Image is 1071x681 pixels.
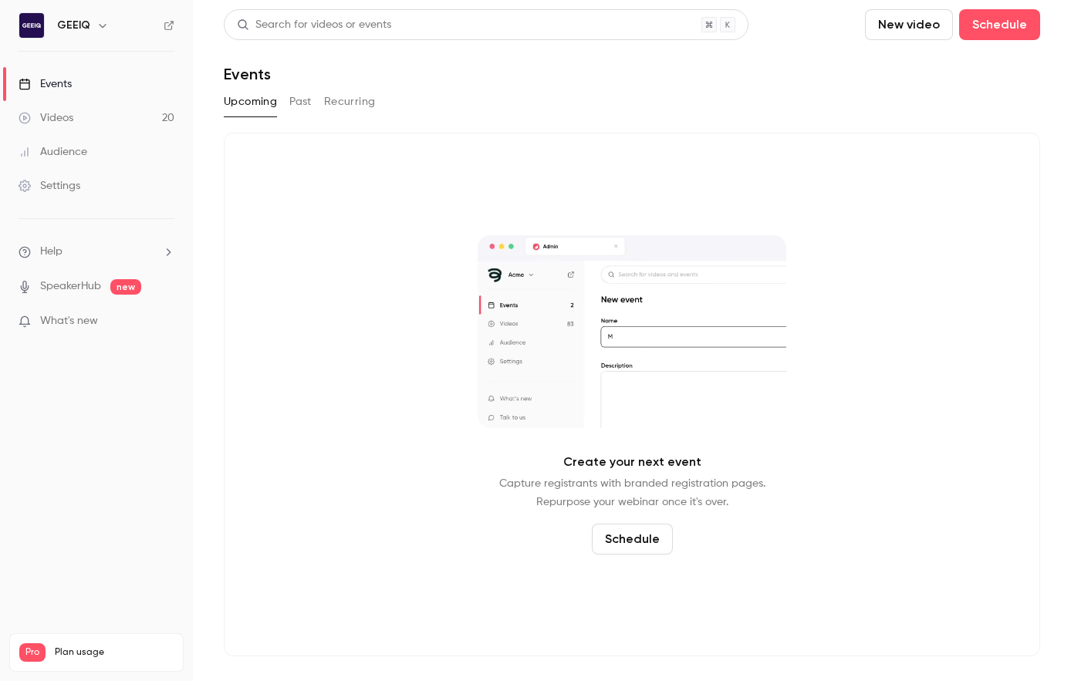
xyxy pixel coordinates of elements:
[19,13,44,38] img: GEEIQ
[592,524,673,555] button: Schedule
[19,178,80,194] div: Settings
[57,18,90,33] h6: GEEIQ
[865,9,953,40] button: New video
[19,244,174,260] li: help-dropdown-opener
[19,643,46,662] span: Pro
[224,89,277,114] button: Upcoming
[19,144,87,160] div: Audience
[289,89,312,114] button: Past
[959,9,1040,40] button: Schedule
[40,313,98,329] span: What's new
[19,110,73,126] div: Videos
[237,17,391,33] div: Search for videos or events
[19,76,72,92] div: Events
[110,279,141,295] span: new
[563,453,701,471] p: Create your next event
[499,474,765,511] p: Capture registrants with branded registration pages. Repurpose your webinar once it's over.
[224,65,271,83] h1: Events
[156,315,174,329] iframe: Noticeable Trigger
[324,89,376,114] button: Recurring
[55,646,174,659] span: Plan usage
[40,244,63,260] span: Help
[40,278,101,295] a: SpeakerHub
